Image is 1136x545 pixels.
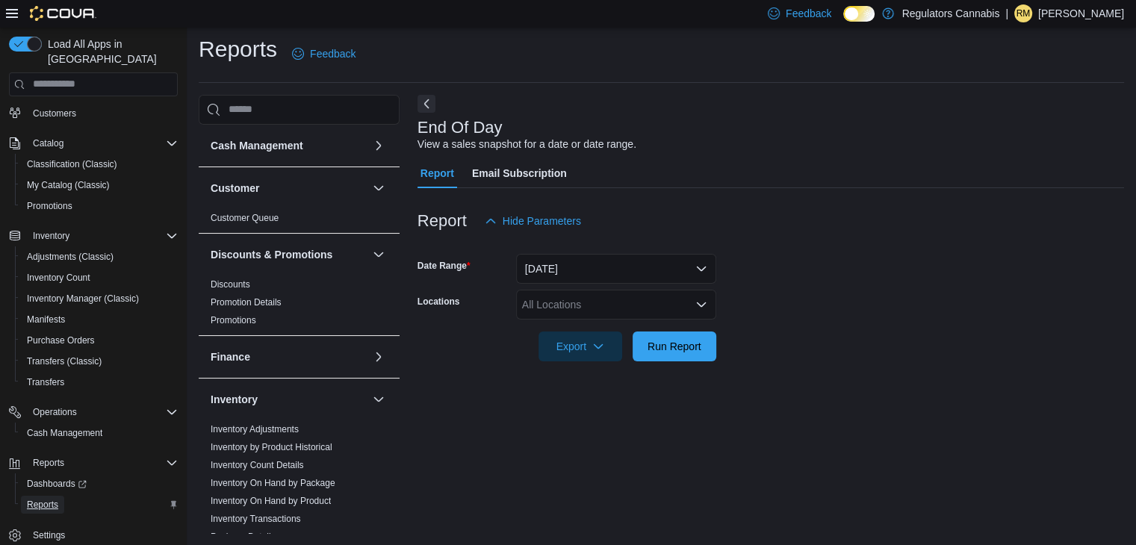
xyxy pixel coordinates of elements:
button: Customer [211,181,367,196]
span: Hide Parameters [503,214,581,228]
button: Open list of options [695,299,707,311]
span: Inventory Count [21,269,178,287]
div: View a sales snapshot for a date or date range. [418,137,636,152]
span: Transfers (Classic) [27,355,102,367]
a: Dashboards [21,475,93,493]
button: Export [538,331,622,361]
button: [DATE] [516,254,716,284]
a: Inventory by Product Historical [211,442,332,452]
a: Inventory Transactions [211,514,301,524]
span: My Catalog (Classic) [27,179,110,191]
button: Cash Management [15,423,184,443]
a: Inventory Count Details [211,460,304,470]
button: Purchase Orders [15,330,184,351]
a: Inventory Count [21,269,96,287]
button: Inventory Manager (Classic) [15,288,184,309]
button: Cash Management [211,138,367,153]
span: Operations [27,403,178,421]
span: Inventory Adjustments [211,423,299,435]
h3: Inventory [211,392,258,407]
h3: End Of Day [418,119,503,137]
span: Classification (Classic) [21,155,178,173]
span: Customer Queue [211,212,279,224]
button: Transfers [15,372,184,393]
button: Promotions [15,196,184,217]
span: Catalog [33,137,63,149]
button: Inventory [211,392,367,407]
span: Dashboards [27,478,87,490]
span: Promotions [211,314,256,326]
span: Inventory Manager (Classic) [21,290,178,308]
div: Rachel McLennan [1014,4,1032,22]
a: Customers [27,105,82,122]
p: Regulators Cannabis [901,4,999,22]
button: Next [418,95,435,113]
span: Purchase Orders [27,334,95,346]
span: Transfers [27,376,64,388]
span: Settings [27,526,178,544]
button: Catalog [27,134,69,152]
button: Cash Management [370,137,388,155]
p: | [1005,4,1008,22]
button: Discounts & Promotions [370,246,388,264]
h3: Discounts & Promotions [211,247,332,262]
button: Adjustments (Classic) [15,246,184,267]
span: Inventory Count [27,272,90,284]
button: Inventory [370,390,388,408]
p: [PERSON_NAME] [1038,4,1124,22]
a: Feedback [286,39,361,69]
span: Inventory by Product Historical [211,441,332,453]
span: Catalog [27,134,178,152]
span: Customers [33,108,76,119]
button: Catalog [3,133,184,154]
span: RM [1016,4,1031,22]
button: Reports [27,454,70,472]
label: Locations [418,296,460,308]
a: Adjustments (Classic) [21,248,120,266]
a: Settings [27,526,71,544]
h3: Cash Management [211,138,303,153]
button: Inventory [27,227,75,245]
h3: Customer [211,181,259,196]
span: Load All Apps in [GEOGRAPHIC_DATA] [42,37,178,66]
h3: Report [418,212,467,230]
a: Manifests [21,311,71,328]
span: Inventory Count Details [211,459,304,471]
span: Reports [21,496,178,514]
a: Promotions [211,315,256,326]
span: Package Details [211,531,276,543]
span: Inventory [33,230,69,242]
div: Customer [199,209,400,233]
button: Inventory Count [15,267,184,288]
button: Customers [3,102,184,124]
button: Reports [3,452,184,473]
button: Finance [211,349,367,364]
button: Customer [370,179,388,197]
span: Promotions [27,200,72,212]
a: Inventory Adjustments [211,424,299,435]
h1: Reports [199,34,277,64]
span: Inventory On Hand by Product [211,495,331,507]
span: Inventory On Hand by Package [211,477,335,489]
button: Transfers (Classic) [15,351,184,372]
input: Dark Mode [843,6,875,22]
span: Adjustments (Classic) [27,251,114,263]
a: My Catalog (Classic) [21,176,116,194]
span: Feedback [310,46,356,61]
span: Customers [27,104,178,122]
span: My Catalog (Classic) [21,176,178,194]
span: Transfers [21,373,178,391]
a: Cash Management [21,424,108,442]
span: Purchase Orders [21,331,178,349]
a: Dashboards [15,473,184,494]
span: Inventory [27,227,178,245]
button: Inventory [3,225,184,246]
span: Cash Management [21,424,178,442]
a: Package Details [211,532,276,542]
span: Feedback [786,6,831,21]
a: Purchase Orders [21,331,101,349]
button: Manifests [15,309,184,330]
a: Transfers [21,373,70,391]
button: Operations [3,402,184,423]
